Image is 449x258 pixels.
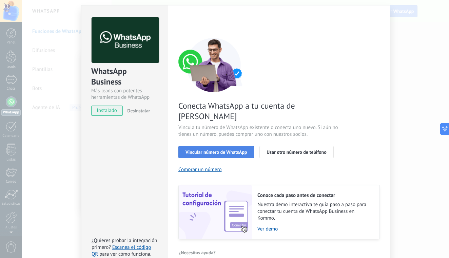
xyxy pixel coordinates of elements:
button: Desinstalar [124,106,150,116]
span: ¿Necesitas ayuda? [179,250,216,255]
h2: Conoce cada paso antes de conectar [257,192,373,199]
button: Vincular número de WhatsApp [178,146,254,158]
button: ¿Necesitas ayuda? [178,247,216,258]
a: Ver demo [257,226,373,232]
img: connect number [178,38,250,92]
img: logo_main.png [92,17,159,63]
span: para ver cómo funciona. [99,251,151,257]
a: Escanea el código QR [92,244,151,257]
button: Usar otro número de teléfono [259,146,333,158]
span: ¿Quieres probar la integración primero? [92,237,157,251]
div: Más leads con potentes herramientas de WhatsApp [91,88,158,100]
span: Vincular número de WhatsApp [186,150,247,154]
span: Usar otro número de teléfono [267,150,326,154]
span: Desinstalar [127,108,150,114]
span: Vincula tu número de WhatsApp existente o conecta uno nuevo. Si aún no tienes un número, puedes c... [178,124,340,138]
div: WhatsApp Business [91,66,158,88]
button: Comprar un número [178,166,222,173]
span: Nuestra demo interactiva te guía paso a paso para conectar tu cuenta de WhatsApp Business en Kommo. [257,201,373,222]
span: Conecta WhatsApp a tu cuenta de [PERSON_NAME] [178,100,340,122]
span: instalado [92,106,122,116]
